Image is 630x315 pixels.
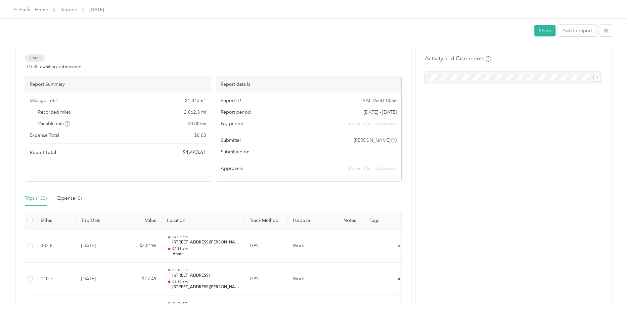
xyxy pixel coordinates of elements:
span: [DATE] [89,6,104,13]
div: Report Summary [25,76,211,92]
td: 332.8 [35,230,76,263]
a: Reports [61,7,77,13]
h4: Activity and Comments [425,54,491,63]
div: Trips (130) [25,195,47,202]
span: Submitted on [221,148,249,155]
td: 110.7 [35,263,76,296]
td: GPS [245,263,288,296]
span: Report total [30,149,56,156]
span: Recorded miles [38,109,71,116]
td: [DATE] [76,263,122,296]
a: Home [35,7,48,13]
span: Variable rate [38,120,70,127]
span: - [374,243,375,248]
td: Work [288,230,337,263]
span: [PERSON_NAME] [354,137,390,144]
p: 10:19 am [172,301,239,305]
p: 03:50 pm [172,280,239,284]
span: 2,062.3 mi [184,109,206,116]
iframe: Everlance-gr Chat Button Frame [593,278,630,315]
td: GPS [245,230,288,263]
th: Tags [362,211,387,230]
div: Expense (0) [57,195,82,202]
span: Submitter [221,137,241,144]
th: Miles [35,211,76,230]
span: 15AF26281-0056 [360,97,397,104]
span: shown after submission [348,166,397,171]
span: Approvers [221,165,243,172]
p: 02:10 pm [172,268,239,273]
span: Pay period [221,120,244,127]
span: Draft, awaiting submission [27,63,81,70]
th: Trip Date [76,211,122,230]
div: Report details [216,76,402,92]
p: [STREET_ADDRESS] [172,273,239,279]
span: Mileage Total [30,97,58,104]
span: shown after submission [348,120,397,127]
div: Back [13,6,30,14]
span: - [374,276,375,282]
span: [DATE] - [DATE] [364,109,397,116]
td: [DATE] [76,230,122,263]
th: Location [162,211,245,230]
span: - [395,148,397,155]
td: $232.96 [122,230,162,263]
span: Report period [221,109,251,116]
span: $ 1,443.61 [183,148,206,156]
td: $77.49 [122,263,162,296]
p: [STREET_ADDRESS][PERSON_NAME] [172,239,239,245]
th: Value [122,211,162,230]
td: Work [288,263,337,296]
button: Add to report [558,25,597,36]
span: $ 1,443.61 [185,97,206,104]
p: Home [172,251,239,257]
p: [STREET_ADDRESS][PERSON_NAME] [172,284,239,290]
span: Draft [25,54,45,62]
th: Notes [337,211,362,230]
p: 04:05 pm [172,235,239,239]
span: Report ID [221,97,241,104]
th: Purpose [288,211,337,230]
span: Expense Total [30,132,59,139]
button: Share [534,25,556,36]
span: $ 0.00 [194,132,206,139]
span: $ 0.00 / mi [188,120,206,127]
p: 09:33 pm [172,246,239,251]
th: Track Method [245,211,288,230]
